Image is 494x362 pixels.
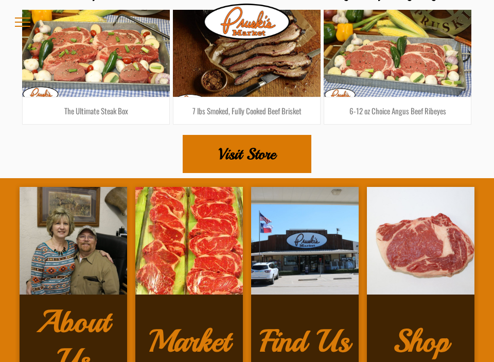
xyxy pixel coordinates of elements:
[181,105,312,116] h3: 7 lbs Smoked, Fully Cooked Beef Brisket
[149,322,230,360] h3: Market
[9,9,36,36] button: menu
[393,322,449,360] h3: Shop
[218,136,276,172] span: Visit Store
[332,105,463,116] h3: 6-12 oz Choice Angus Beef Ribeyes
[260,322,350,360] h3: Find Us
[183,135,311,173] a: Visit Store
[30,105,162,116] h3: The Ultimate Steak Box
